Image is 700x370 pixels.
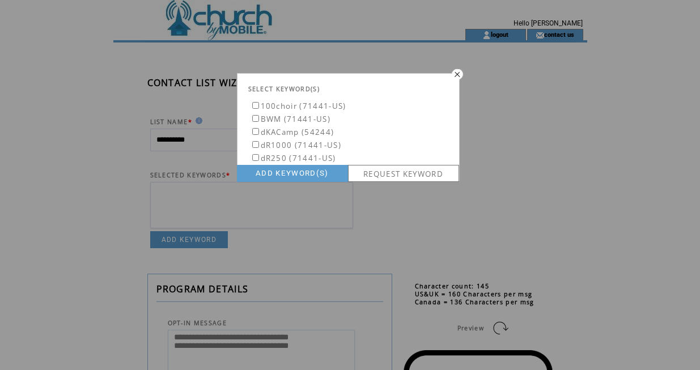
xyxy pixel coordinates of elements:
input: BWM (71441-US) [252,115,259,122]
label: dR250 (71441-US) [250,153,336,163]
label: BWM (71441-US) [250,114,331,124]
span: SELECT KEYWORD(S) [248,85,320,93]
label: 100choir (71441-US) [250,101,346,111]
img: transparent.png [449,68,464,79]
label: dKACamp (54244) [250,127,334,137]
a: REQUEST KEYWORD [348,165,459,182]
input: dKACamp (54244) [252,128,259,135]
input: dR250 (71441-US) [252,154,259,161]
input: 100choir (71441-US) [252,102,259,109]
input: dR1000 (71441-US) [252,141,259,148]
label: dR1000 (71441-US) [250,140,342,150]
a: ADD KEYWORD(S) [237,165,348,182]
